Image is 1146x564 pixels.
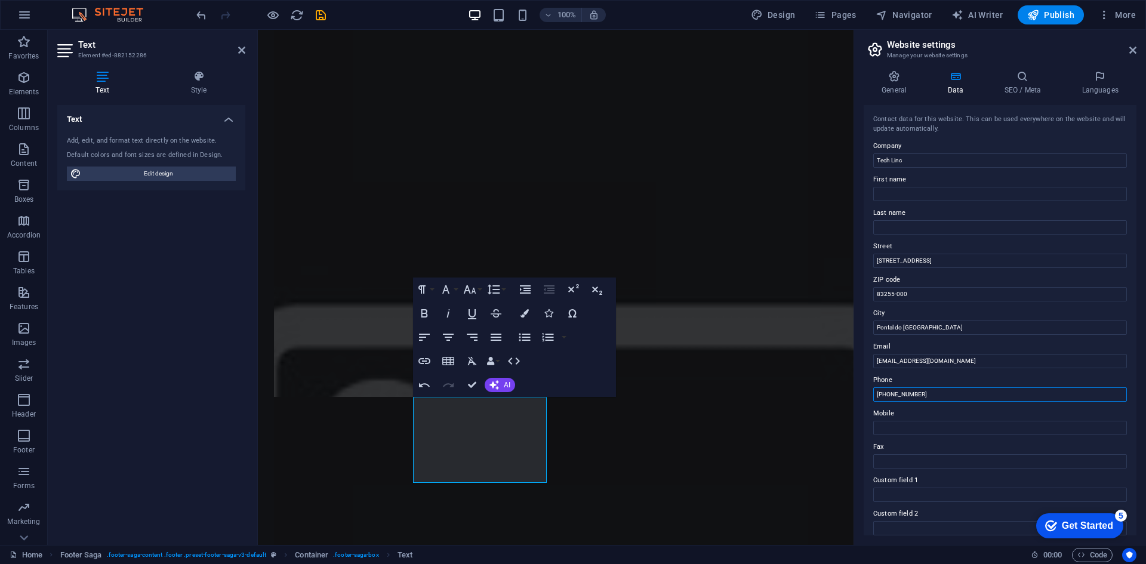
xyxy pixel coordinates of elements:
[437,349,460,373] button: Insert Table
[413,325,436,349] button: Align Left
[746,5,800,24] button: Design
[152,70,245,95] h4: Style
[271,551,276,558] i: This element is a customizable preset
[1122,548,1136,562] button: Usercentrics
[873,406,1127,421] label: Mobile
[514,278,537,301] button: Increase Indent
[562,278,584,301] button: Superscript
[873,306,1127,320] label: City
[485,301,507,325] button: Strikethrough
[69,8,158,22] img: Editor Logo
[60,548,102,562] span: Click to select. Double-click to edit
[57,70,152,95] h4: Text
[561,301,584,325] button: Special Characters
[485,325,507,349] button: Align Justify
[1093,5,1141,24] button: More
[809,5,861,24] button: Pages
[11,159,37,168] p: Content
[485,349,501,373] button: Data Bindings
[814,9,856,21] span: Pages
[873,373,1127,387] label: Phone
[751,9,796,21] span: Design
[538,278,560,301] button: Decrease Indent
[14,195,34,204] p: Boxes
[947,5,1008,24] button: AI Writer
[13,266,35,276] p: Tables
[10,548,42,562] a: Click to cancel selection. Double-click to open Pages
[537,325,559,349] button: Ordered List
[15,374,33,383] p: Slider
[437,301,460,325] button: Italic (Ctrl+I)
[589,10,599,20] i: On resize automatically adjust zoom level to fit chosen device.
[1018,5,1084,24] button: Publish
[10,302,38,312] p: Features
[873,440,1127,454] label: Fax
[461,301,483,325] button: Underline (Ctrl+U)
[333,548,379,562] span: . footer-saga-box
[290,8,304,22] i: Reload page
[871,5,937,24] button: Navigator
[537,301,560,325] button: Icons
[887,50,1113,61] h3: Manage your website settings
[461,349,483,373] button: Clear Formatting
[194,8,208,22] button: undo
[78,50,221,61] h3: Element #ed-882152286
[413,373,436,397] button: Undo (Ctrl+Z)
[7,230,41,240] p: Accordion
[559,325,569,349] button: Ordered List
[9,123,39,132] p: Columns
[586,278,608,301] button: Subscript
[873,139,1127,153] label: Company
[13,481,35,491] p: Forms
[1064,70,1136,95] h4: Languages
[873,206,1127,220] label: Last name
[485,378,515,392] button: AI
[7,517,40,526] p: Marketing
[513,325,536,349] button: Unordered List
[413,301,436,325] button: Bold (Ctrl+B)
[60,548,413,562] nav: breadcrumb
[1031,548,1062,562] h6: Session time
[1077,548,1107,562] span: Code
[9,87,39,97] p: Elements
[57,105,245,127] h4: Text
[195,8,208,22] i: Undo: change_data (Ctrl+Z)
[437,373,460,397] button: Redo (Ctrl+Shift+Z)
[1027,9,1074,21] span: Publish
[929,70,986,95] h4: Data
[873,507,1127,521] label: Custom field 2
[266,8,280,22] button: Click here to leave preview mode and continue editing
[12,338,36,347] p: Images
[313,8,328,22] button: save
[295,548,328,562] span: Click to select. Double-click to edit
[12,409,36,419] p: Header
[413,349,436,373] button: Insert Link
[461,325,483,349] button: Align Right
[78,39,245,50] h2: Text
[1098,9,1136,21] span: More
[107,548,266,562] span: . footer-saga-content .footer .preset-footer-saga-v3-default
[746,5,800,24] div: Design (Ctrl+Alt+Y)
[10,6,97,31] div: Get Started 5 items remaining, 0% complete
[873,115,1127,134] div: Contact data for this website. This can be used everywhere on the website and will update automat...
[504,381,510,389] span: AI
[887,39,1136,50] h2: Website settings
[557,8,577,22] h6: 100%
[873,273,1127,287] label: ZIP code
[873,239,1127,254] label: Street
[437,325,460,349] button: Align Center
[437,278,460,301] button: Font Family
[461,373,483,397] button: Confirm (Ctrl+⏎)
[88,2,100,14] div: 5
[289,8,304,22] button: reload
[413,278,436,301] button: Paragraph Format
[876,9,932,21] span: Navigator
[1072,548,1113,562] button: Code
[314,8,328,22] i: Save (Ctrl+S)
[986,70,1064,95] h4: SEO / Meta
[461,278,483,301] button: Font Size
[503,349,525,373] button: HTML
[873,473,1127,488] label: Custom field 1
[67,136,236,146] div: Add, edit, and format text directly on the website.
[873,172,1127,187] label: First name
